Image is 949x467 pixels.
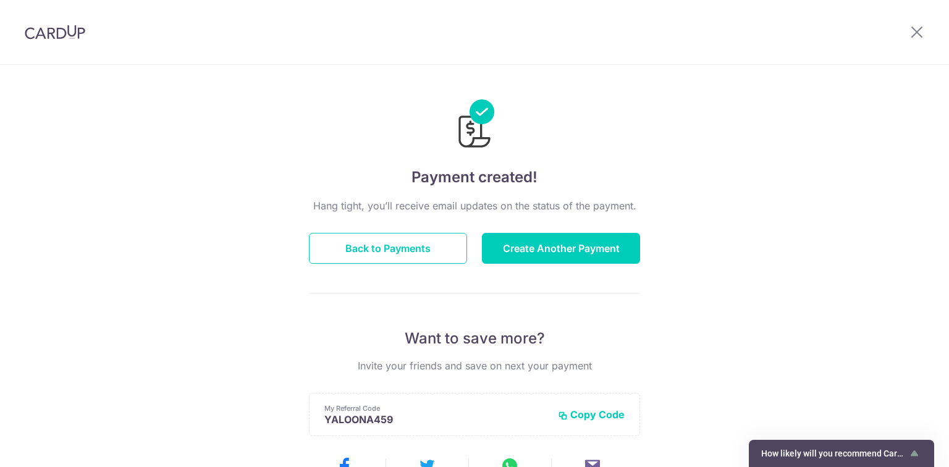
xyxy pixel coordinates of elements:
[309,358,640,373] p: Invite your friends and save on next your payment
[309,233,467,264] button: Back to Payments
[324,403,548,413] p: My Referral Code
[558,408,625,421] button: Copy Code
[25,25,85,40] img: CardUp
[761,446,922,461] button: Show survey - How likely will you recommend CardUp to a friend?
[455,99,494,151] img: Payments
[309,329,640,348] p: Want to save more?
[482,233,640,264] button: Create Another Payment
[324,413,548,426] p: YALOONA459
[309,166,640,188] h4: Payment created!
[309,198,640,213] p: Hang tight, you’ll receive email updates on the status of the payment.
[761,448,907,458] span: How likely will you recommend CardUp to a friend?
